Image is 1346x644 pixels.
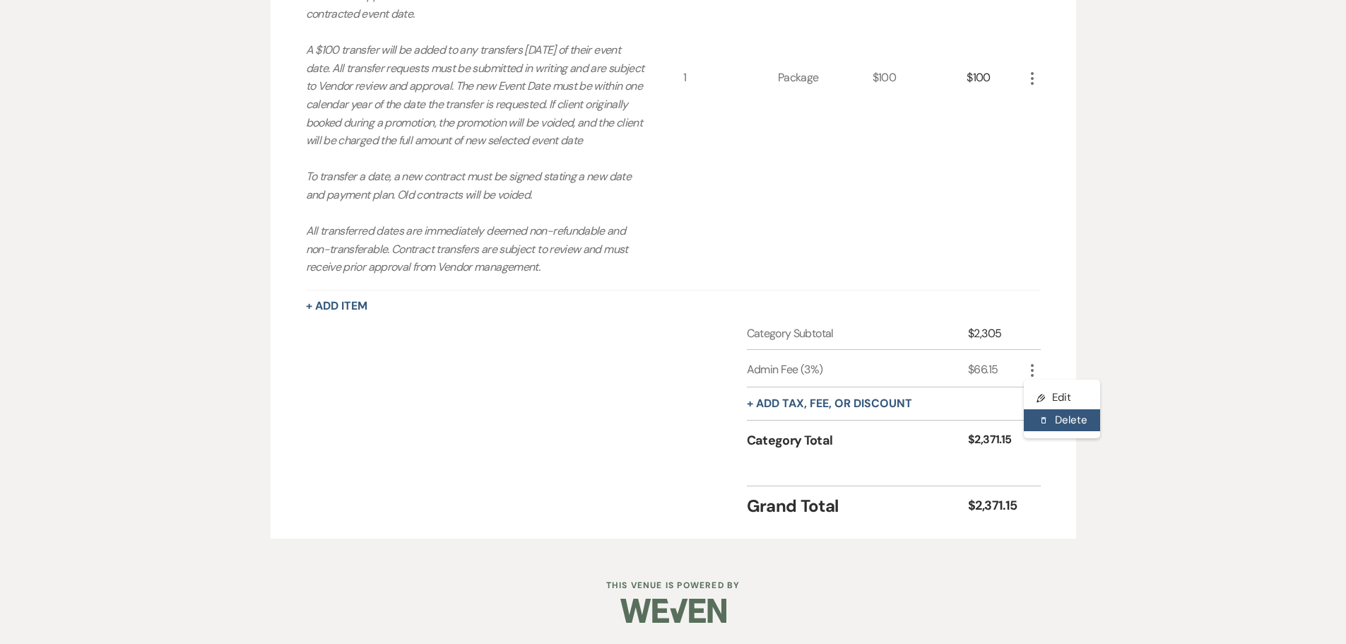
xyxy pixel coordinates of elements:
img: Weven Logo [620,586,726,636]
div: $2,305 [968,325,1023,342]
div: Grand Total [747,493,969,519]
div: $2,371.15 [968,431,1023,450]
button: + Add Item [306,300,367,312]
button: + Add tax, fee, or discount [747,398,912,409]
button: Delete [1024,409,1100,432]
div: Category Total [747,431,969,450]
button: Edit [1024,387,1100,409]
div: $2,371.15 [968,496,1023,515]
div: Admin Fee (3%) [747,361,969,378]
div: $66.15 [968,361,1023,378]
div: Category Subtotal [747,325,969,342]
